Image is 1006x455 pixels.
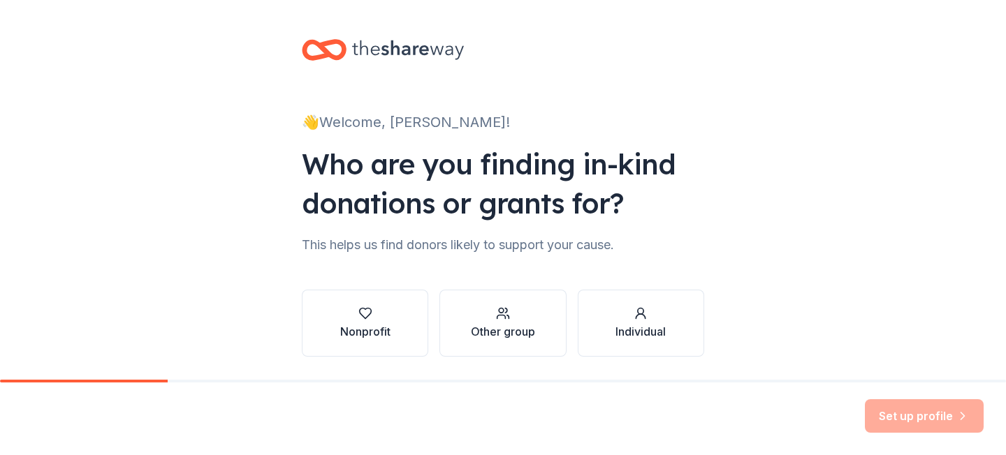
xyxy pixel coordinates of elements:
[302,111,704,133] div: 👋 Welcome, [PERSON_NAME]!
[340,323,391,340] div: Nonprofit
[615,323,666,340] div: Individual
[578,290,704,357] button: Individual
[302,144,704,223] div: Who are you finding in-kind donations or grants for?
[471,323,535,340] div: Other group
[302,290,428,357] button: Nonprofit
[302,234,704,256] div: This helps us find donors likely to support your cause.
[439,290,566,357] button: Other group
